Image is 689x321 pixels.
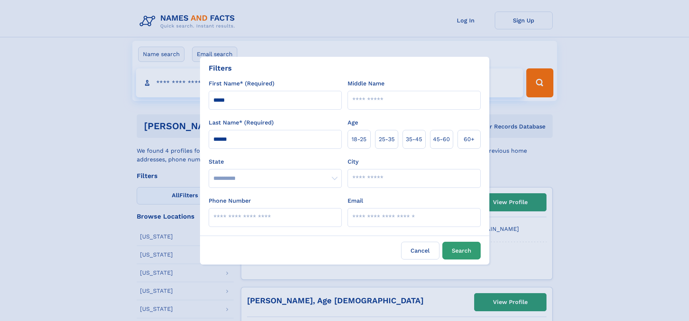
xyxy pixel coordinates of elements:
[401,242,439,259] label: Cancel
[348,118,358,127] label: Age
[209,197,251,205] label: Phone Number
[442,242,481,259] button: Search
[209,63,232,73] div: Filters
[209,157,342,166] label: State
[209,118,274,127] label: Last Name* (Required)
[406,135,422,144] span: 35‑45
[379,135,395,144] span: 25‑35
[433,135,450,144] span: 45‑60
[209,79,275,88] label: First Name* (Required)
[348,197,363,205] label: Email
[348,79,384,88] label: Middle Name
[464,135,475,144] span: 60+
[352,135,366,144] span: 18‑25
[348,157,358,166] label: City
